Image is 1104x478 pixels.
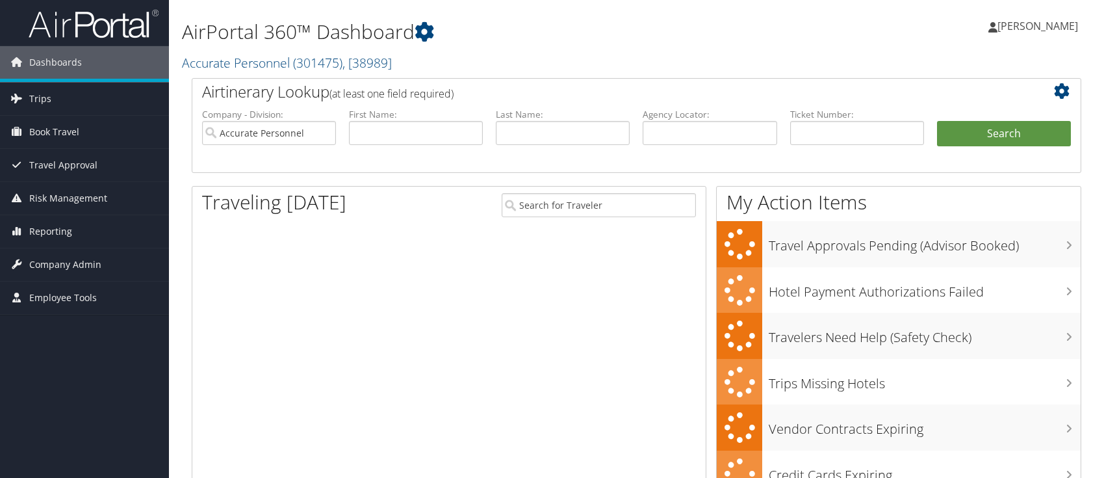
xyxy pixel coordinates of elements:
span: Reporting [29,215,72,248]
label: First Name: [349,108,483,121]
h3: Travel Approvals Pending (Advisor Booked) [769,230,1081,255]
h3: Hotel Payment Authorizations Failed [769,276,1081,301]
h2: Airtinerary Lookup [202,81,997,103]
h1: Traveling [DATE] [202,189,346,216]
label: Agency Locator: [643,108,777,121]
span: Book Travel [29,116,79,148]
h1: My Action Items [717,189,1081,216]
span: [PERSON_NAME] [997,19,1078,33]
a: Accurate Personnel [182,54,392,72]
span: Company Admin [29,248,101,281]
label: Company - Division: [202,108,336,121]
a: Hotel Payment Authorizations Failed [717,267,1081,313]
span: Dashboards [29,46,82,79]
a: [PERSON_NAME] [988,7,1091,46]
span: Travel Approval [29,149,97,181]
a: Trips Missing Hotels [717,359,1081,405]
span: Risk Management [29,182,107,215]
input: Search for Traveler [502,193,696,217]
button: Search [937,121,1071,147]
h1: AirPortal 360™ Dashboard [182,18,788,46]
a: Vendor Contracts Expiring [717,405,1081,451]
span: (at least one field required) [329,86,454,101]
span: ( 301475 ) [293,54,342,72]
span: Employee Tools [29,282,97,314]
span: , [ 38989 ] [342,54,392,72]
a: Travel Approvals Pending (Advisor Booked) [717,221,1081,267]
h3: Travelers Need Help (Safety Check) [769,322,1081,347]
h3: Vendor Contracts Expiring [769,414,1081,438]
a: Travelers Need Help (Safety Check) [717,313,1081,359]
label: Ticket Number: [790,108,924,121]
h3: Trips Missing Hotels [769,368,1081,393]
span: Trips [29,83,51,115]
label: Last Name: [496,108,630,121]
img: airportal-logo.png [29,8,159,39]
